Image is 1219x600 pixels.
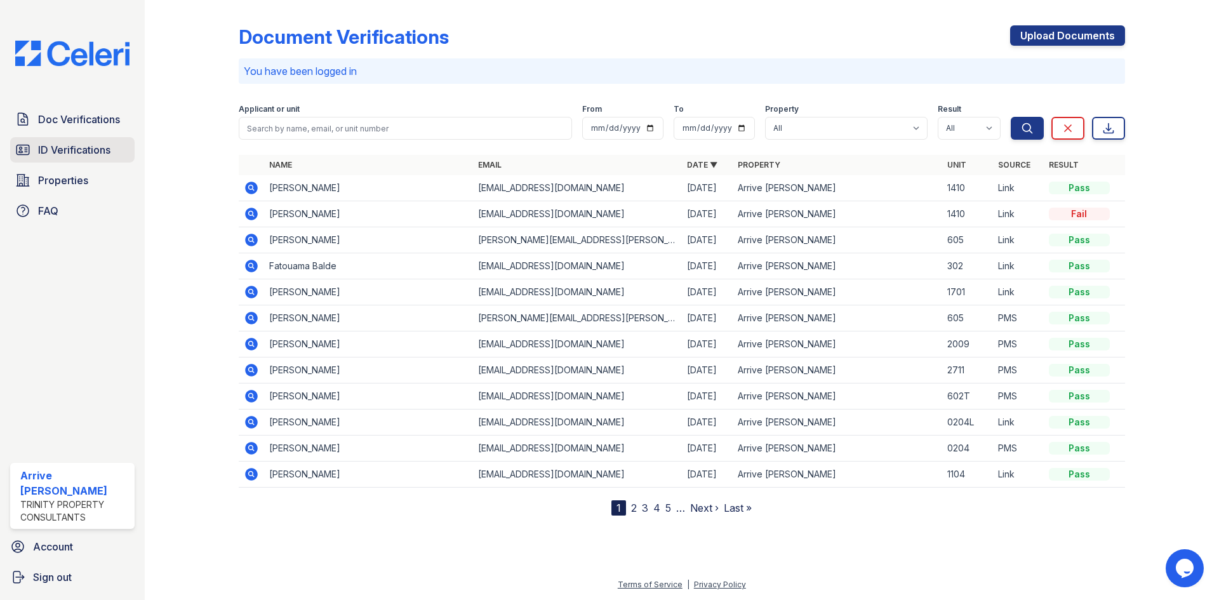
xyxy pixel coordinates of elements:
a: Source [998,160,1030,170]
td: [DATE] [682,201,733,227]
td: Arrive [PERSON_NAME] [733,331,942,357]
td: [DATE] [682,253,733,279]
td: [PERSON_NAME] [264,227,473,253]
td: 602T [942,383,993,410]
div: | [687,580,689,589]
td: Link [993,410,1044,436]
a: ID Verifications [10,137,135,163]
td: Arrive [PERSON_NAME] [733,383,942,410]
a: 2 [631,502,637,514]
td: Arrive [PERSON_NAME] [733,227,942,253]
label: To [674,104,684,114]
td: [PERSON_NAME][EMAIL_ADDRESS][PERSON_NAME][DOMAIN_NAME] [473,227,682,253]
td: Fatouama Balde [264,253,473,279]
td: [EMAIL_ADDRESS][DOMAIN_NAME] [473,383,682,410]
td: Link [993,227,1044,253]
td: [PERSON_NAME] [264,201,473,227]
span: Doc Verifications [38,112,120,127]
div: Fail [1049,208,1110,220]
a: Account [5,534,140,559]
td: [EMAIL_ADDRESS][DOMAIN_NAME] [473,331,682,357]
td: Arrive [PERSON_NAME] [733,279,942,305]
div: Trinity Property Consultants [20,498,130,524]
td: 2711 [942,357,993,383]
td: [DATE] [682,175,733,201]
td: Link [993,201,1044,227]
td: [EMAIL_ADDRESS][DOMAIN_NAME] [473,462,682,488]
a: Name [269,160,292,170]
td: PMS [993,436,1044,462]
label: From [582,104,602,114]
td: 302 [942,253,993,279]
div: Pass [1049,260,1110,272]
td: 1410 [942,175,993,201]
a: 3 [642,502,648,514]
td: Link [993,279,1044,305]
td: Arrive [PERSON_NAME] [733,305,942,331]
label: Applicant or unit [239,104,300,114]
div: 1 [611,500,626,516]
td: 1410 [942,201,993,227]
div: Pass [1049,234,1110,246]
div: Pass [1049,286,1110,298]
div: Arrive [PERSON_NAME] [20,468,130,498]
td: Link [993,253,1044,279]
td: [DATE] [682,357,733,383]
td: [PERSON_NAME] [264,331,473,357]
a: Terms of Service [618,580,683,589]
td: [PERSON_NAME] [264,357,473,383]
td: [PERSON_NAME] [264,383,473,410]
td: [PERSON_NAME] [264,436,473,462]
div: Pass [1049,338,1110,350]
td: [EMAIL_ADDRESS][DOMAIN_NAME] [473,436,682,462]
iframe: chat widget [1166,549,1206,587]
a: Date ▼ [687,160,717,170]
a: Next › [690,502,719,514]
td: Arrive [PERSON_NAME] [733,410,942,436]
td: [EMAIL_ADDRESS][DOMAIN_NAME] [473,279,682,305]
a: Property [738,160,780,170]
td: [DATE] [682,462,733,488]
a: Unit [947,160,966,170]
td: [DATE] [682,383,733,410]
td: [DATE] [682,331,733,357]
td: Arrive [PERSON_NAME] [733,357,942,383]
span: … [676,500,685,516]
div: Pass [1049,182,1110,194]
td: Arrive [PERSON_NAME] [733,462,942,488]
td: [PERSON_NAME] [264,462,473,488]
div: Pass [1049,364,1110,377]
td: 0204 [942,436,993,462]
div: Pass [1049,312,1110,324]
div: Pass [1049,390,1110,403]
a: Privacy Policy [694,580,746,589]
span: Properties [38,173,88,188]
img: CE_Logo_Blue-a8612792a0a2168367f1c8372b55b34899dd931a85d93a1a3d3e32e68fde9ad4.png [5,41,140,66]
td: PMS [993,331,1044,357]
td: [EMAIL_ADDRESS][DOMAIN_NAME] [473,410,682,436]
label: Property [765,104,799,114]
a: FAQ [10,198,135,223]
a: Sign out [5,564,140,590]
div: Pass [1049,468,1110,481]
span: FAQ [38,203,58,218]
a: 5 [665,502,671,514]
td: [DATE] [682,279,733,305]
td: 1701 [942,279,993,305]
div: Pass [1049,416,1110,429]
td: [DATE] [682,305,733,331]
a: Last » [724,502,752,514]
td: [PERSON_NAME] [264,175,473,201]
div: Pass [1049,442,1110,455]
a: Doc Verifications [10,107,135,132]
td: PMS [993,357,1044,383]
td: [PERSON_NAME] [264,279,473,305]
td: [EMAIL_ADDRESS][DOMAIN_NAME] [473,253,682,279]
input: Search by name, email, or unit number [239,117,572,140]
td: 2009 [942,331,993,357]
td: [PERSON_NAME] [264,305,473,331]
td: Arrive [PERSON_NAME] [733,436,942,462]
td: 605 [942,227,993,253]
a: Result [1049,160,1079,170]
td: [DATE] [682,227,733,253]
